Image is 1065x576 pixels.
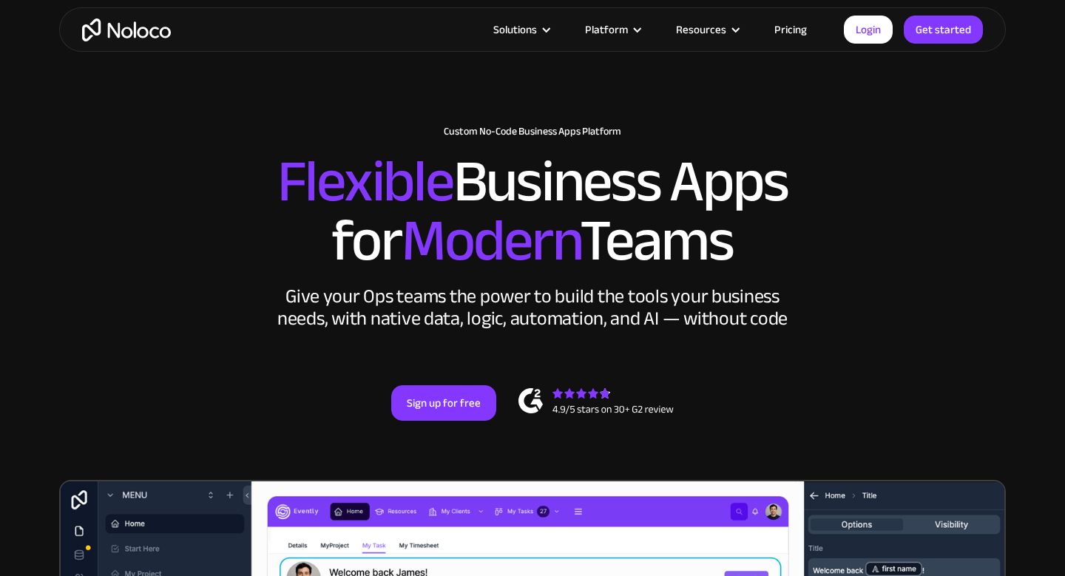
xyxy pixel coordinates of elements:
[74,152,991,271] h2: Business Apps for Teams
[274,285,791,330] div: Give your Ops teams the power to build the tools your business needs, with native data, logic, au...
[844,16,893,44] a: Login
[756,20,825,39] a: Pricing
[585,20,628,39] div: Platform
[493,20,537,39] div: Solutions
[475,20,567,39] div: Solutions
[391,385,496,421] a: Sign up for free
[657,20,756,39] div: Resources
[74,126,991,138] h1: Custom No-Code Business Apps Platform
[904,16,983,44] a: Get started
[277,126,453,237] span: Flexible
[82,18,171,41] a: home
[567,20,657,39] div: Platform
[402,186,580,296] span: Modern
[676,20,726,39] div: Resources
